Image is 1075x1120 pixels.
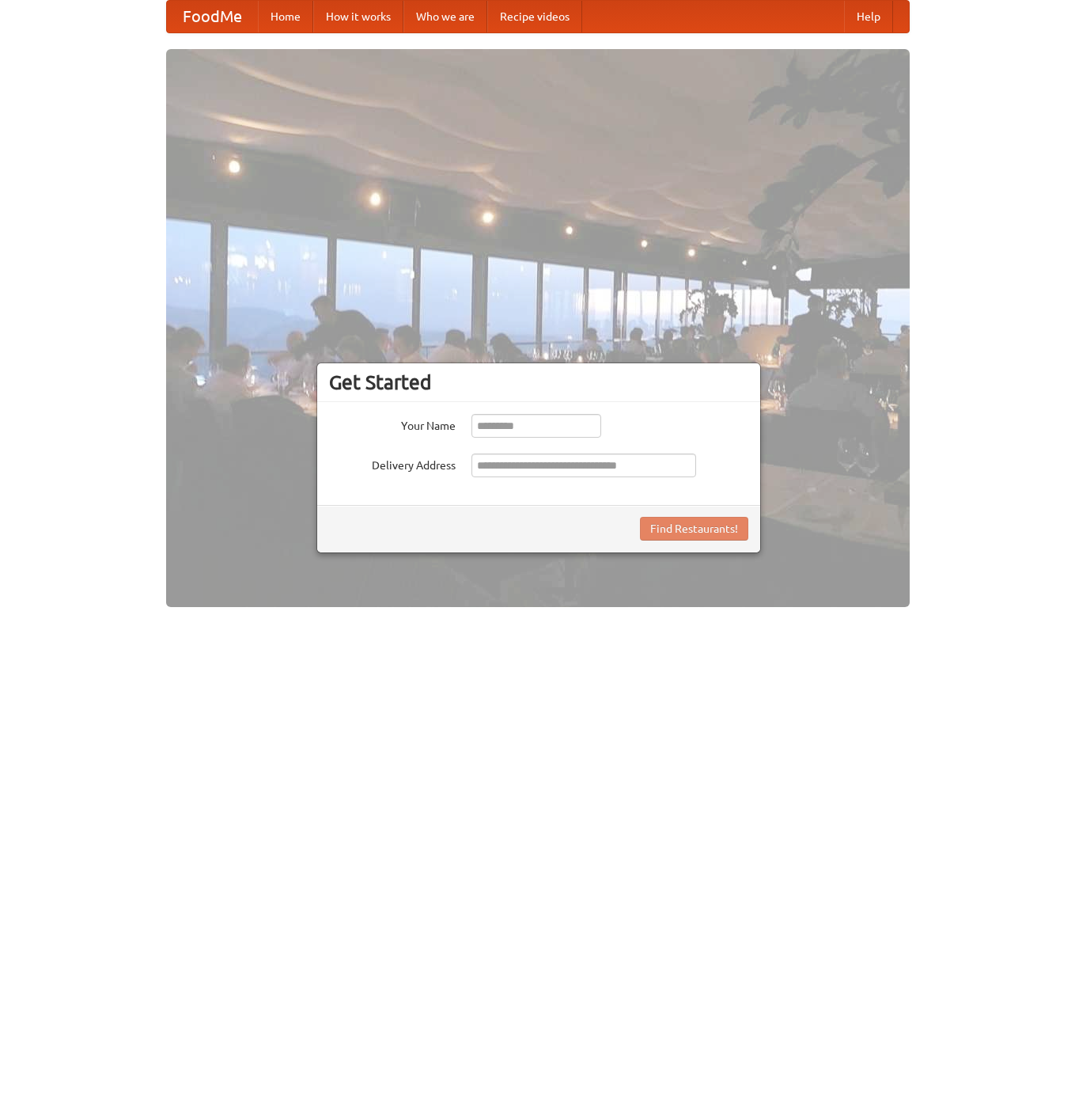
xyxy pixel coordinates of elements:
[640,517,748,541] button: Find Restaurants!
[487,1,582,32] a: Recipe videos
[258,1,313,32] a: Home
[329,370,748,394] h3: Get Started
[313,1,403,32] a: How it works
[329,414,456,434] label: Your Name
[844,1,893,32] a: Help
[329,454,456,473] label: Delivery Address
[403,1,487,32] a: Who we are
[167,1,258,32] a: FoodMe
